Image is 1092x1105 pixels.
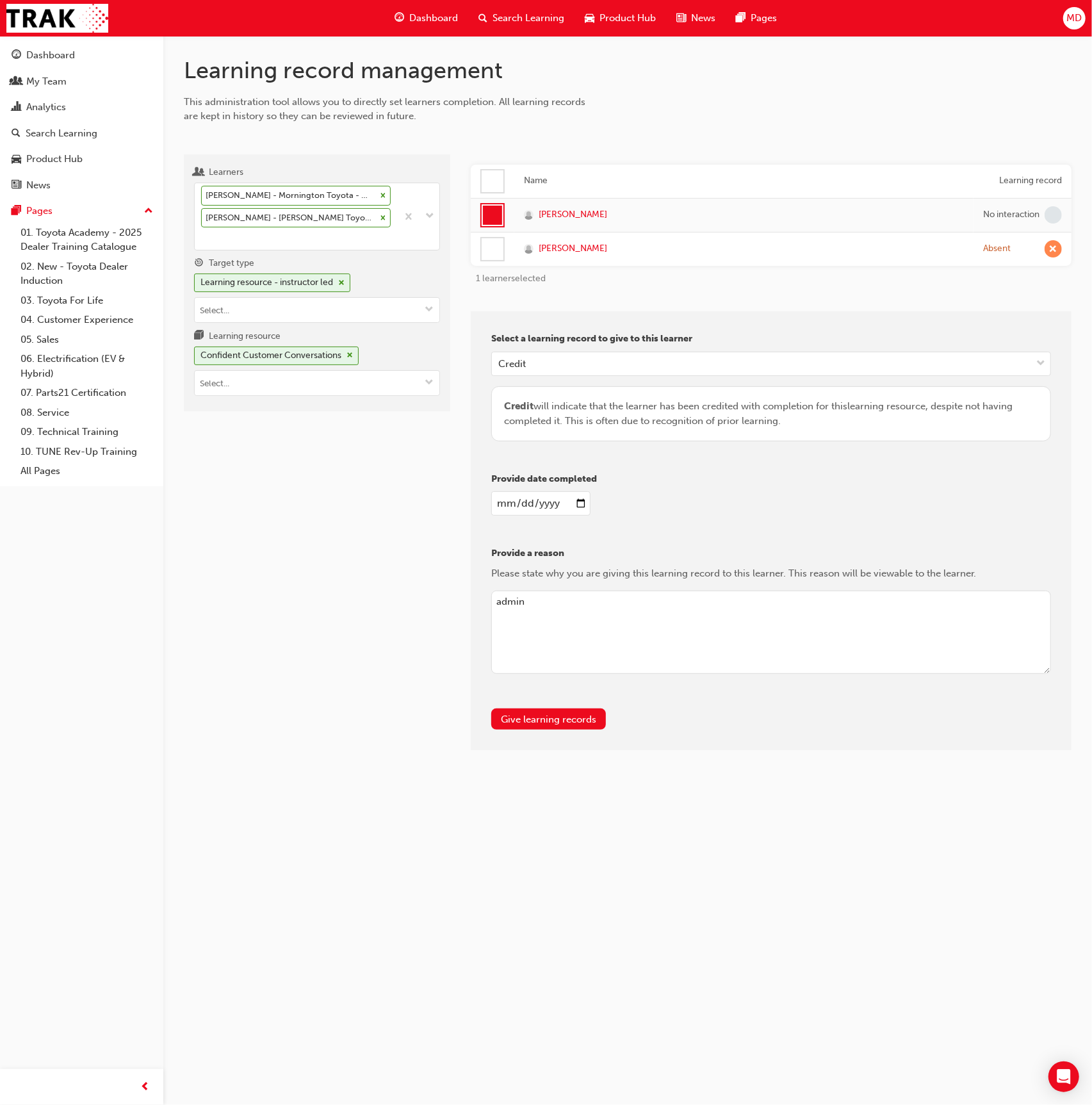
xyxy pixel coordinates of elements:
span: cross-icon [346,352,353,359]
span: cross-icon [338,279,345,287]
a: 06. Electrification (EV & Hybrid) [15,349,158,383]
span: search-icon [12,128,20,140]
span: Please state why you are giving this learning record to this learner. This reason will be viewabl... [491,568,977,579]
a: 07. Parts21 Certification [15,383,158,403]
span: learningresource-icon [194,331,204,342]
div: Learning resource [209,330,281,343]
button: toggle menu [419,371,439,395]
a: search-iconSearch Learning [468,5,575,31]
a: 01. Toyota Academy - 2025 Dealer Training Catalogue [15,223,158,257]
div: Learning record [983,174,1062,188]
a: [PERSON_NAME] [524,208,964,222]
span: down-icon [425,208,434,225]
button: DashboardMy TeamAnalyticsSearch LearningProduct HubNews [5,41,158,199]
div: Dashboard [26,48,75,63]
span: search-icon [478,10,487,26]
span: users-icon [194,167,204,179]
input: Learning resourceConfident Customer Conversationscross-icontoggle menu [195,371,439,395]
div: This administration tool allows you to directly set learners completion. All learning records are... [184,95,600,124]
button: Pages [5,199,158,223]
a: Search Learning [5,122,158,145]
div: Learning resource - instructor led [200,275,333,290]
div: Target type [209,257,254,270]
span: guage-icon [395,10,404,26]
a: 03. Toyota For Life [15,291,158,311]
span: car-icon [12,154,21,165]
span: car-icon [585,10,594,26]
div: No interaction [983,209,1039,221]
a: My Team [5,70,158,94]
span: MD [1066,11,1082,26]
p: Provide a reason [491,546,1051,561]
span: pages-icon [12,206,21,217]
a: Analytics [5,95,158,119]
a: 05. Sales [15,330,158,350]
div: My Team [26,74,67,89]
div: Analytics [26,100,66,115]
h1: Learning record management [184,56,1072,85]
div: will indicate that the learner has been credited with completion for this learning resource , des... [504,399,1038,428]
span: learningRecordVerb_NONE-icon [1045,206,1062,224]
span: Search Learning [493,11,564,26]
a: news-iconNews [666,5,726,31]
a: 04. Customer Experience [15,310,158,330]
span: [PERSON_NAME] [539,208,607,222]
a: 10. TUNE Rev-Up Training [15,442,158,462]
div: Product Hub [26,152,83,167]
span: Dashboard [409,11,458,26]
span: learningRecordVerb_ABSENT-icon [1045,240,1062,258]
span: Product Hub [599,11,656,26]
a: Dashboard [5,44,158,67]
span: news-icon [676,10,686,26]
a: [PERSON_NAME] [524,241,964,256]
a: 02. New - Toyota Dealer Induction [15,257,158,291]
a: pages-iconPages [726,5,787,31]
span: target-icon [194,258,204,270]
div: [PERSON_NAME] - [PERSON_NAME] Toyota - NAMBOUR [202,209,376,227]
p: Provide date completed [491,472,1051,487]
input: Target typeLearning resource - instructor ledcross-icontoggle menu [195,298,439,322]
span: guage-icon [12,50,21,61]
span: down-icon [425,378,434,389]
span: Pages [751,11,777,26]
span: news-icon [12,180,21,192]
input: enter a date [491,491,591,516]
button: toggle menu [419,298,439,322]
p: Select a learning record to give to this learner [491,332,1051,347]
span: News [691,11,715,26]
span: people-icon [12,76,21,88]
div: Open Intercom Messenger [1048,1061,1079,1092]
span: down-icon [425,305,434,316]
div: Absent [983,243,1011,255]
img: Trak [6,4,108,33]
a: Product Hub [5,147,158,171]
a: guage-iconDashboard [384,5,468,31]
a: car-iconProduct Hub [575,5,666,31]
textarea: admin [491,591,1051,674]
a: 08. Service [15,403,158,423]
span: pages-icon [736,10,746,26]
div: Pages [26,204,53,218]
div: Search Learning [26,126,97,141]
span: 1 learner selected [476,273,546,284]
th: Name [514,165,974,199]
span: prev-icon [141,1079,151,1095]
div: [PERSON_NAME] - Mornington Toyota - MORNINGTON [202,186,376,205]
a: News [5,174,158,197]
button: MD [1063,7,1086,29]
div: Learners [209,166,243,179]
span: Credit [504,400,534,412]
div: News [26,178,51,193]
div: Credit [498,356,526,371]
div: Confident Customer Conversations [200,348,341,363]
span: down-icon [1036,356,1045,372]
button: Give learning records [491,708,606,730]
span: [PERSON_NAME] [539,241,607,256]
a: 09. Technical Training [15,422,158,442]
span: chart-icon [12,102,21,113]
a: All Pages [15,461,158,481]
span: up-icon [144,203,153,220]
